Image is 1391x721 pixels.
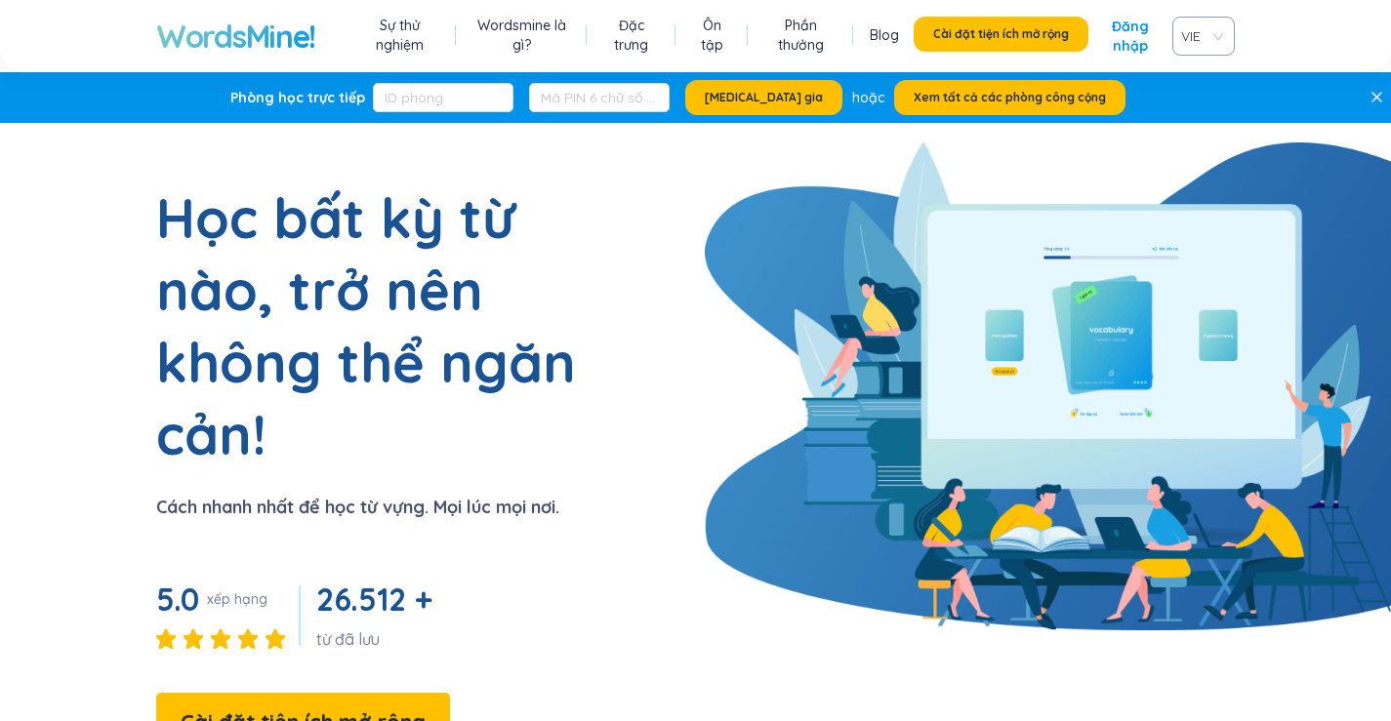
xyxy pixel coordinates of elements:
span: VIE [1181,21,1218,51]
a: Sự thử nghiệm [359,16,439,55]
font: [MEDICAL_DATA] gia [705,90,823,104]
font: Cài đặt tiện ích mở rộng [933,26,1069,41]
input: Mã PIN 6 chữ số (Tùy chọn) [529,83,670,112]
font: 5.0 [156,580,199,619]
font: Xem tất cả các phòng công cộng [914,90,1106,104]
font: Sự thử nghiệm [376,17,424,54]
font: VIE [1181,27,1201,45]
font: xếp hạng [207,590,267,608]
a: Cài đặt tiện ích mở rộng [914,17,1088,56]
button: Xem tất cả các phòng công cộng [894,80,1125,115]
font: từ đã lưu [316,629,380,649]
input: ID phòng [373,83,513,112]
font: Cách nhanh nhất để học từ vựng. Mọi lúc mọi nơi. [156,496,559,518]
a: Đăng nhập [1104,17,1157,56]
font: Đặc trưng [614,17,648,54]
button: Cài đặt tiện ích mở rộng [914,17,1088,52]
font: Wordsmine là gì? [477,17,566,54]
font: Phòng học trực tiếp [230,89,365,106]
a: Ôn tập [692,16,731,55]
a: Wordsmine là gì? [472,16,570,55]
font: Phần thưởng [778,17,824,54]
button: [MEDICAL_DATA] gia [685,80,842,115]
font: hoặc [852,89,884,106]
span: 26.512 + [316,580,431,619]
a: WordsMine! [156,17,315,56]
font: Ôn tập [701,17,723,54]
font: Blog [870,26,899,44]
font: Học bất kỳ từ nào, trở nên không thể ngăn cản! [156,183,576,468]
font: Đăng nhập [1112,18,1149,55]
a: Đặc trưng [603,16,659,55]
a: Blog [870,25,899,45]
a: Phần thưởng [764,16,836,55]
